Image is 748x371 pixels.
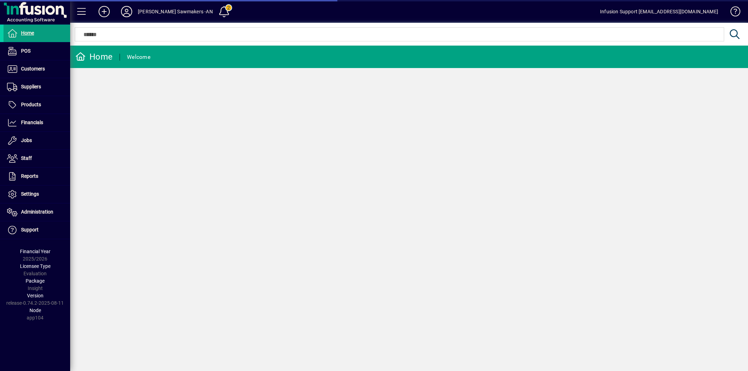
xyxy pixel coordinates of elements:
[27,293,43,298] span: Version
[93,5,115,18] button: Add
[4,132,70,149] a: Jobs
[29,308,41,313] span: Node
[725,1,739,24] a: Knowledge Base
[21,137,32,143] span: Jobs
[4,60,70,78] a: Customers
[21,173,38,179] span: Reports
[4,168,70,185] a: Reports
[21,227,39,232] span: Support
[4,78,70,96] a: Suppliers
[21,191,39,197] span: Settings
[115,5,138,18] button: Profile
[4,185,70,203] a: Settings
[20,249,50,254] span: Financial Year
[21,48,31,54] span: POS
[4,221,70,239] a: Support
[21,66,45,72] span: Customers
[21,155,32,161] span: Staff
[4,42,70,60] a: POS
[21,84,41,89] span: Suppliers
[4,96,70,114] a: Products
[600,6,718,17] div: Infusion Support [EMAIL_ADDRESS][DOMAIN_NAME]
[21,120,43,125] span: Financials
[21,209,53,215] span: Administration
[75,51,113,62] div: Home
[4,203,70,221] a: Administration
[20,263,50,269] span: Licensee Type
[26,278,45,284] span: Package
[21,102,41,107] span: Products
[4,150,70,167] a: Staff
[21,30,34,36] span: Home
[4,114,70,131] a: Financials
[127,52,150,63] div: Welcome
[138,6,213,17] div: [PERSON_NAME] Sawmakers -AN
